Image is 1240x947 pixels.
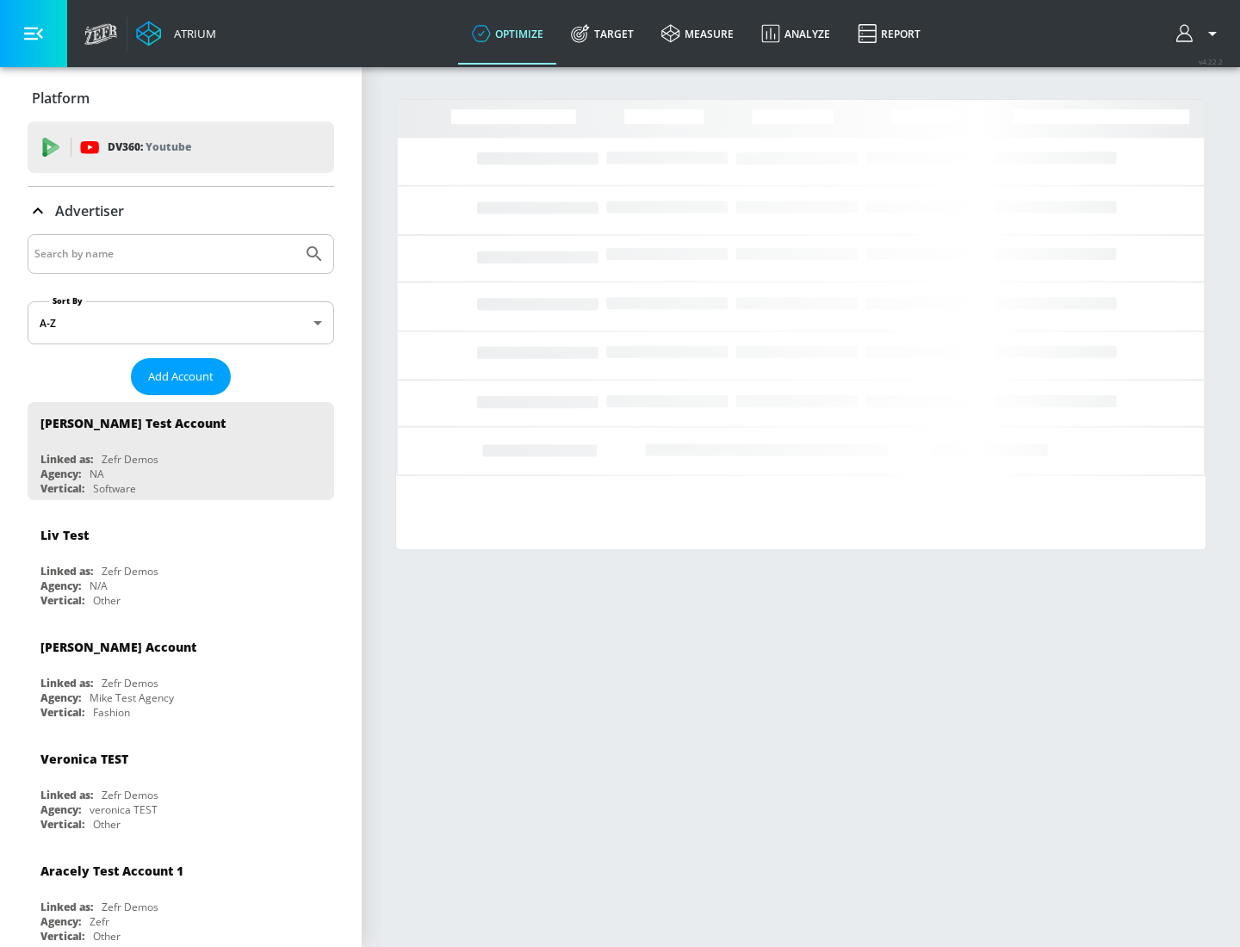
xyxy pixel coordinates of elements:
[40,639,196,655] div: [PERSON_NAME] Account
[102,788,158,802] div: Zefr Demos
[747,3,844,65] a: Analyze
[102,900,158,914] div: Zefr Demos
[40,579,81,593] div: Agency:
[90,467,104,481] div: NA
[102,564,158,579] div: Zefr Demos
[458,3,557,65] a: optimize
[108,138,191,157] p: DV360:
[40,751,128,767] div: Veronica TEST
[34,243,295,265] input: Search by name
[93,817,121,832] div: Other
[90,914,109,929] div: Zefr
[93,705,130,720] div: Fashion
[28,738,334,836] div: Veronica TESTLinked as:Zefr DemosAgency:veronica TESTVertical:Other
[557,3,648,65] a: Target
[93,593,121,608] div: Other
[40,929,84,944] div: Vertical:
[844,3,934,65] a: Report
[40,914,81,929] div: Agency:
[40,481,84,496] div: Vertical:
[55,201,124,220] p: Advertiser
[40,415,226,431] div: [PERSON_NAME] Test Account
[1199,57,1223,66] span: v 4.22.2
[93,929,121,944] div: Other
[90,802,158,817] div: veronica TEST
[40,705,84,720] div: Vertical:
[28,514,334,612] div: Liv TestLinked as:Zefr DemosAgency:N/AVertical:Other
[40,817,84,832] div: Vertical:
[146,138,191,156] p: Youtube
[40,788,93,802] div: Linked as:
[28,626,334,724] div: [PERSON_NAME] AccountLinked as:Zefr DemosAgency:Mike Test AgencyVertical:Fashion
[28,74,334,122] div: Platform
[40,564,93,579] div: Linked as:
[40,690,81,705] div: Agency:
[40,467,81,481] div: Agency:
[136,21,216,46] a: Atrium
[90,690,174,705] div: Mike Test Agency
[40,527,89,543] div: Liv Test
[32,89,90,108] p: Platform
[148,367,214,387] span: Add Account
[28,402,334,500] div: [PERSON_NAME] Test AccountLinked as:Zefr DemosAgency:NAVertical:Software
[40,452,93,467] div: Linked as:
[40,900,93,914] div: Linked as:
[93,481,136,496] div: Software
[167,26,216,41] div: Atrium
[90,579,108,593] div: N/A
[28,121,334,173] div: DV360: Youtube
[40,863,183,879] div: Aracely Test Account 1
[40,676,93,690] div: Linked as:
[49,295,86,306] label: Sort By
[28,187,334,235] div: Advertiser
[102,452,158,467] div: Zefr Demos
[648,3,747,65] a: measure
[40,593,84,608] div: Vertical:
[40,802,81,817] div: Agency:
[28,301,334,344] div: A-Z
[131,358,231,395] button: Add Account
[102,676,158,690] div: Zefr Demos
